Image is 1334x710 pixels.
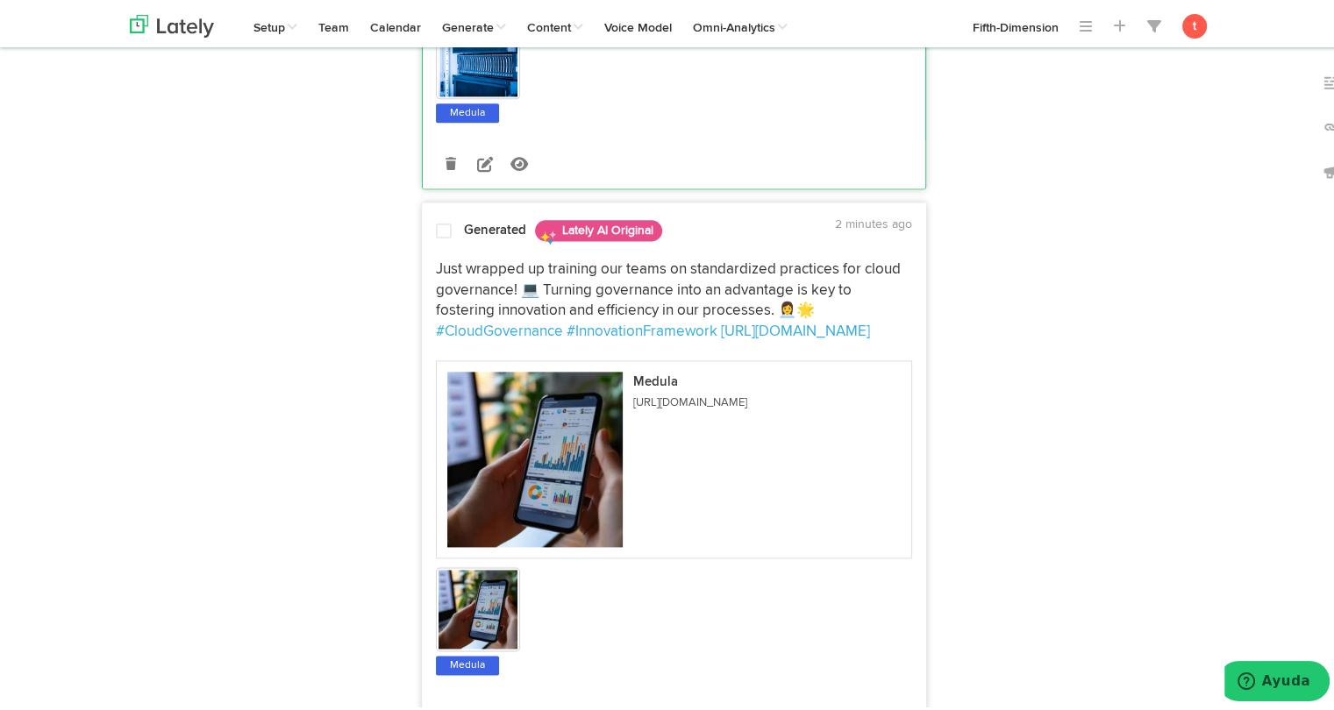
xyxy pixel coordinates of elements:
[1224,657,1330,701] iframe: Abre un widget desde donde se puede obtener más información
[130,11,214,34] img: logo_lately_bg_light.svg
[436,321,563,336] a: #CloudGovernance
[439,566,517,645] img: miJRbf4IT3CoYMRxcnyx
[446,101,489,118] a: Medula
[567,321,717,336] a: #InnovationFramework
[835,215,912,227] time: 2 minutes ago
[464,220,526,233] strong: Generated
[436,259,904,316] span: Just wrapped up training our teams on standardized practices for cloud governance! 💻 Turning gove...
[1182,11,1207,35] button: t
[721,321,870,336] a: [URL][DOMAIN_NAME]
[539,225,557,243] img: sparkles.png
[535,217,662,238] span: Lately AI Original
[447,368,623,543] img: miJRbf4IT3CoYMRxcnyx
[633,372,747,385] p: Medula
[633,394,747,406] p: [URL][DOMAIN_NAME]
[446,653,489,671] a: Medula
[439,14,517,93] img: jrPYhnEWRSmDjOdCwf5H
